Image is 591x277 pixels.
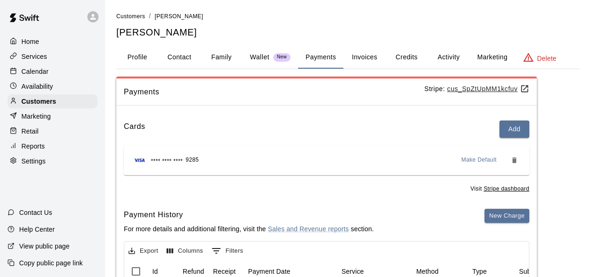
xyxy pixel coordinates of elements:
[164,244,206,258] button: Select columns
[124,121,145,138] h6: Cards
[200,46,242,69] button: Family
[116,26,580,39] h5: [PERSON_NAME]
[124,209,374,221] h6: Payment History
[21,52,47,61] p: Services
[21,127,39,136] p: Retail
[19,258,83,268] p: Copy public page link
[21,37,39,46] p: Home
[427,46,470,69] button: Activity
[21,156,46,166] p: Settings
[470,185,529,194] span: Visit
[19,225,55,234] p: Help Center
[499,121,529,138] button: Add
[7,124,98,138] a: Retail
[7,154,98,168] a: Settings
[537,54,556,63] p: Delete
[458,153,501,168] button: Make Default
[424,84,529,94] p: Stripe:
[268,225,349,233] a: Sales and Revenue reports
[116,12,145,20] a: Customers
[116,13,145,20] span: Customers
[124,224,374,234] p: For more details and additional filtering, visit the section.
[7,79,98,93] a: Availability
[343,46,385,69] button: Invoices
[484,209,529,223] button: New Charge
[185,156,199,165] span: 9285
[470,46,515,69] button: Marketing
[209,243,246,258] button: Show filters
[158,46,200,69] button: Contact
[7,35,98,49] a: Home
[21,82,53,91] p: Availability
[21,142,45,151] p: Reports
[21,67,49,76] p: Calendar
[484,185,529,192] a: Stripe dashboard
[19,208,52,217] p: Contact Us
[507,153,522,168] button: Remove
[116,11,580,21] nav: breadcrumb
[126,244,161,258] button: Export
[19,241,70,251] p: View public page
[116,46,158,69] button: Profile
[447,85,529,92] a: cus_SpZtUpMM1kcfuv
[7,139,98,153] a: Reports
[124,86,424,98] span: Payments
[155,13,203,20] span: [PERSON_NAME]
[131,156,148,165] img: Credit card brand logo
[149,11,151,21] li: /
[116,46,580,69] div: basic tabs example
[7,94,98,108] a: Customers
[298,46,343,69] button: Payments
[273,54,291,60] span: New
[7,64,98,78] a: Calendar
[462,156,497,165] span: Make Default
[21,97,56,106] p: Customers
[7,50,98,64] a: Services
[250,52,270,62] p: Wallet
[7,109,98,123] a: Marketing
[21,112,51,121] p: Marketing
[385,46,427,69] button: Credits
